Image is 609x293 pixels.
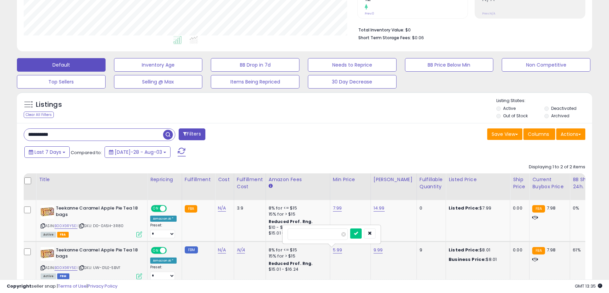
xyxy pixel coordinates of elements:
div: ASIN: [41,247,142,278]
div: [PERSON_NAME] [374,176,414,183]
button: Save View [487,128,522,140]
label: Active [503,105,516,111]
small: Amazon Fees. [269,183,273,189]
span: Compared to: [71,149,102,156]
b: Business Price: [449,256,486,263]
span: Last 7 Days [35,149,61,155]
button: BB Drop in 7d [211,58,299,72]
a: 14.99 [374,205,385,212]
button: Inventory Age [114,58,203,72]
a: B00X9RY5EI [54,265,77,271]
span: ON [152,206,160,212]
div: Repricing [150,176,179,183]
div: BB Share 24h. [573,176,597,190]
button: [DATE]-28 - Aug-03 [105,146,171,158]
div: Current Buybox Price [532,176,567,190]
b: Teekanne Caramel Apple Pie Tea 18 bags [56,247,138,261]
div: Fulfillment [185,176,212,183]
button: Last 7 Days [24,146,70,158]
li: $0 [358,25,580,33]
b: Total Inventory Value: [358,27,404,33]
button: Default [17,58,106,72]
div: 61% [573,247,595,253]
span: $0.06 [412,34,424,41]
small: FBA [532,205,545,213]
span: 7.98 [547,247,556,253]
button: Needs to Reprice [308,58,397,72]
img: 51NcH7caFtL._SL40_.jpg [41,247,54,261]
button: Selling @ Max [114,75,203,89]
span: | SKU: UW-01LE-5BVF [78,265,120,270]
span: All listings currently available for purchase on Amazon [41,232,56,238]
div: seller snap | | [7,283,117,290]
span: 7.98 [547,205,556,211]
div: 3.9 [237,205,261,211]
small: Prev: 0 [365,11,374,16]
img: 51NcH7caFtL._SL40_.jpg [41,205,54,219]
a: B00X9RY5EI [54,223,77,229]
div: 15% for > $15 [269,253,325,259]
button: Non Competitive [502,58,590,72]
span: | SKU: D0-0A5H-3R80 [78,223,123,228]
div: Preset: [150,223,177,238]
label: Archived [551,113,569,119]
a: 5.99 [333,247,342,253]
button: Items Being Repriced [211,75,299,89]
button: BB Price Below Min [405,58,494,72]
div: 9 [420,247,441,253]
b: Short Term Storage Fees: [358,35,411,41]
div: ASIN: [41,205,142,237]
div: 15% for > $15 [269,211,325,217]
a: 9.99 [374,247,383,253]
div: Amazon Fees [269,176,327,183]
span: FBA [57,232,69,238]
div: Preset: [150,265,177,280]
small: FBM [185,246,198,253]
button: 30 Day Decrease [308,75,397,89]
div: $8.01 [449,257,505,263]
small: FBA [532,247,545,254]
div: Amazon AI * [150,258,177,264]
label: Out of Stock [503,113,528,119]
div: Min Price [333,176,368,183]
b: Listed Price: [449,205,479,211]
div: Displaying 1 to 2 of 2 items [529,164,585,170]
div: Clear All Filters [24,112,54,118]
div: 0 [420,205,441,211]
div: $15.01 - $16.24 [269,267,325,272]
a: Privacy Policy [88,283,117,289]
a: 7.99 [333,205,342,212]
button: Filters [179,128,205,140]
p: Listing States: [496,98,592,104]
a: N/A [218,205,226,212]
small: Prev: N/A [482,11,495,16]
div: Title [39,176,144,183]
h5: Listings [36,100,62,109]
div: Ship Price [513,176,526,190]
b: Listed Price: [449,247,479,253]
div: 0% [573,205,595,211]
div: Fulfillment Cost [237,176,263,190]
span: Columns [528,131,549,138]
b: Teekanne Caramel Apple Pie Tea 18 bags [56,205,138,219]
div: $7.99 [449,205,505,211]
span: ON [152,247,160,253]
div: 0.00 [513,205,524,211]
b: Reduced Prof. Rng. [269,219,313,224]
button: Columns [523,128,555,140]
span: 2025-08-15 13:35 GMT [575,283,602,289]
div: 8% for <= $15 [269,247,325,253]
small: FBA [185,205,197,213]
label: Deactivated [551,105,577,111]
div: $10 - $10.83 [269,225,325,230]
div: Amazon AI * [150,216,177,222]
div: 8% for <= $15 [269,205,325,211]
span: OFF [166,247,177,253]
div: Listed Price [449,176,507,183]
span: OFF [166,206,177,212]
div: $8.01 [449,247,505,253]
span: [DATE]-28 - Aug-03 [115,149,162,155]
b: Reduced Prof. Rng. [269,261,313,266]
a: N/A [237,247,245,253]
div: Cost [218,176,231,183]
